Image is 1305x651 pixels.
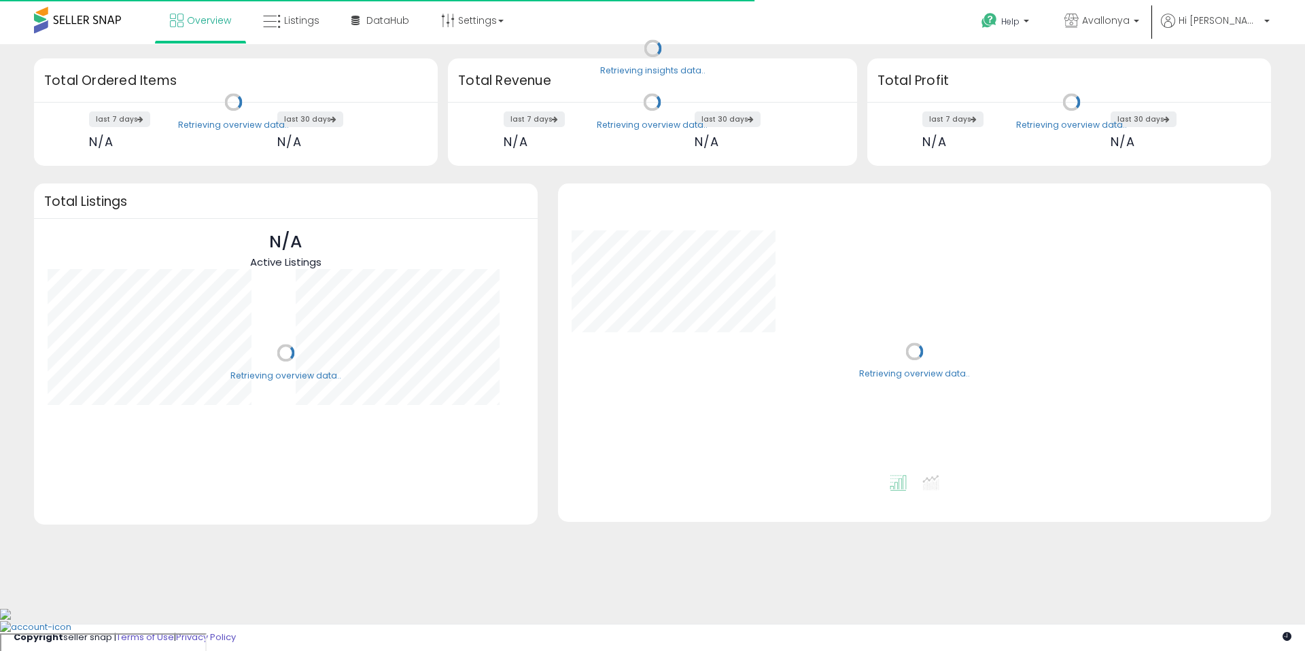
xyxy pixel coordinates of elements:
[366,14,409,27] span: DataHub
[981,12,998,29] i: Get Help
[230,370,341,382] div: Retrieving overview data..
[1016,119,1127,131] div: Retrieving overview data..
[971,2,1043,44] a: Help
[284,14,319,27] span: Listings
[1161,14,1270,44] a: Hi [PERSON_NAME]
[187,14,231,27] span: Overview
[1179,14,1260,27] span: Hi [PERSON_NAME]
[597,119,708,131] div: Retrieving overview data..
[178,119,289,131] div: Retrieving overview data..
[859,368,970,381] div: Retrieving overview data..
[1082,14,1130,27] span: Avallonya
[1001,16,1020,27] span: Help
